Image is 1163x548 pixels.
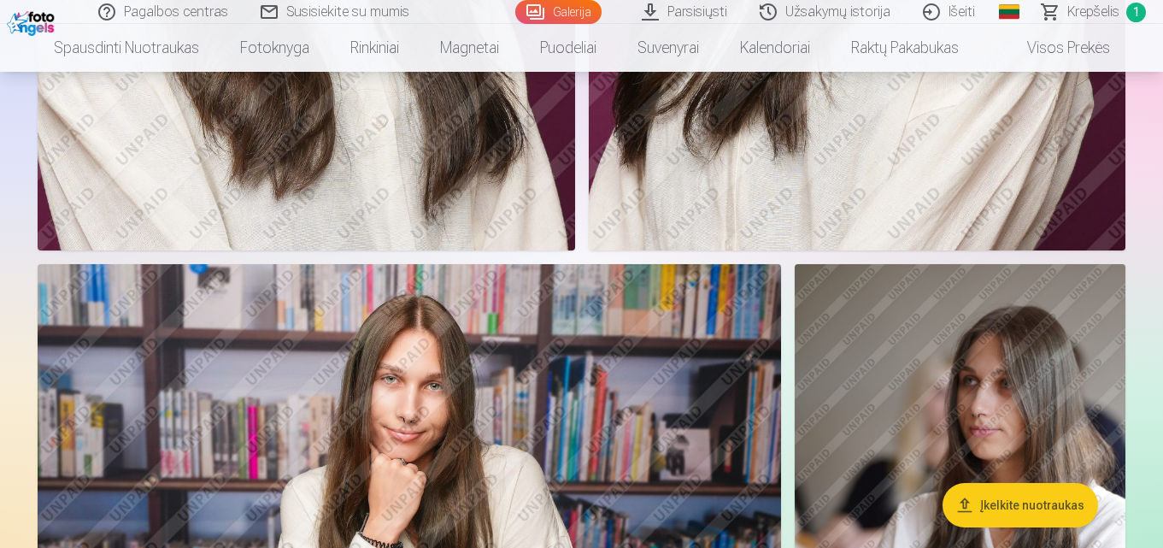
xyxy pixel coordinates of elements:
[7,7,59,36] img: /fa2
[979,24,1131,72] a: Visos prekės
[617,24,720,72] a: Suvenyrai
[831,24,979,72] a: Raktų pakabukas
[943,483,1098,527] button: Įkelkite nuotraukas
[1126,3,1146,22] span: 1
[33,24,220,72] a: Spausdinti nuotraukas
[330,24,420,72] a: Rinkiniai
[420,24,520,72] a: Magnetai
[220,24,330,72] a: Fotoknyga
[720,24,831,72] a: Kalendoriai
[520,24,617,72] a: Puodeliai
[1067,2,1119,22] span: Krepšelis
